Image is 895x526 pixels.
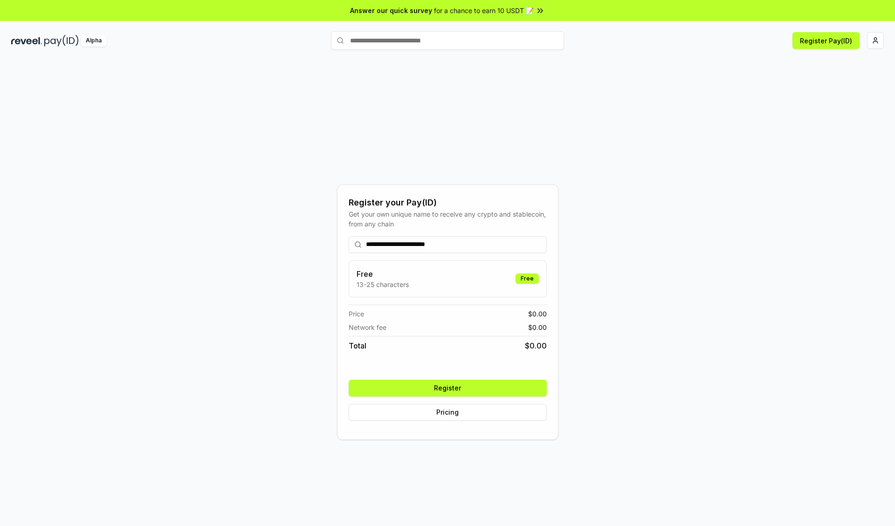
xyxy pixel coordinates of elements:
[357,280,409,289] p: 13-25 characters
[349,209,547,229] div: Get your own unique name to receive any crypto and stablecoin, from any chain
[44,35,79,47] img: pay_id
[357,268,409,280] h3: Free
[516,273,539,284] div: Free
[525,340,547,351] span: $ 0.00
[528,309,547,319] span: $ 0.00
[792,32,860,49] button: Register Pay(ID)
[349,380,547,396] button: Register
[528,322,547,332] span: $ 0.00
[349,322,386,332] span: Network fee
[349,340,366,351] span: Total
[81,35,107,47] div: Alpha
[434,6,534,15] span: for a chance to earn 10 USDT 📝
[349,404,547,421] button: Pricing
[11,35,42,47] img: reveel_dark
[349,309,364,319] span: Price
[350,6,432,15] span: Answer our quick survey
[349,196,547,209] div: Register your Pay(ID)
